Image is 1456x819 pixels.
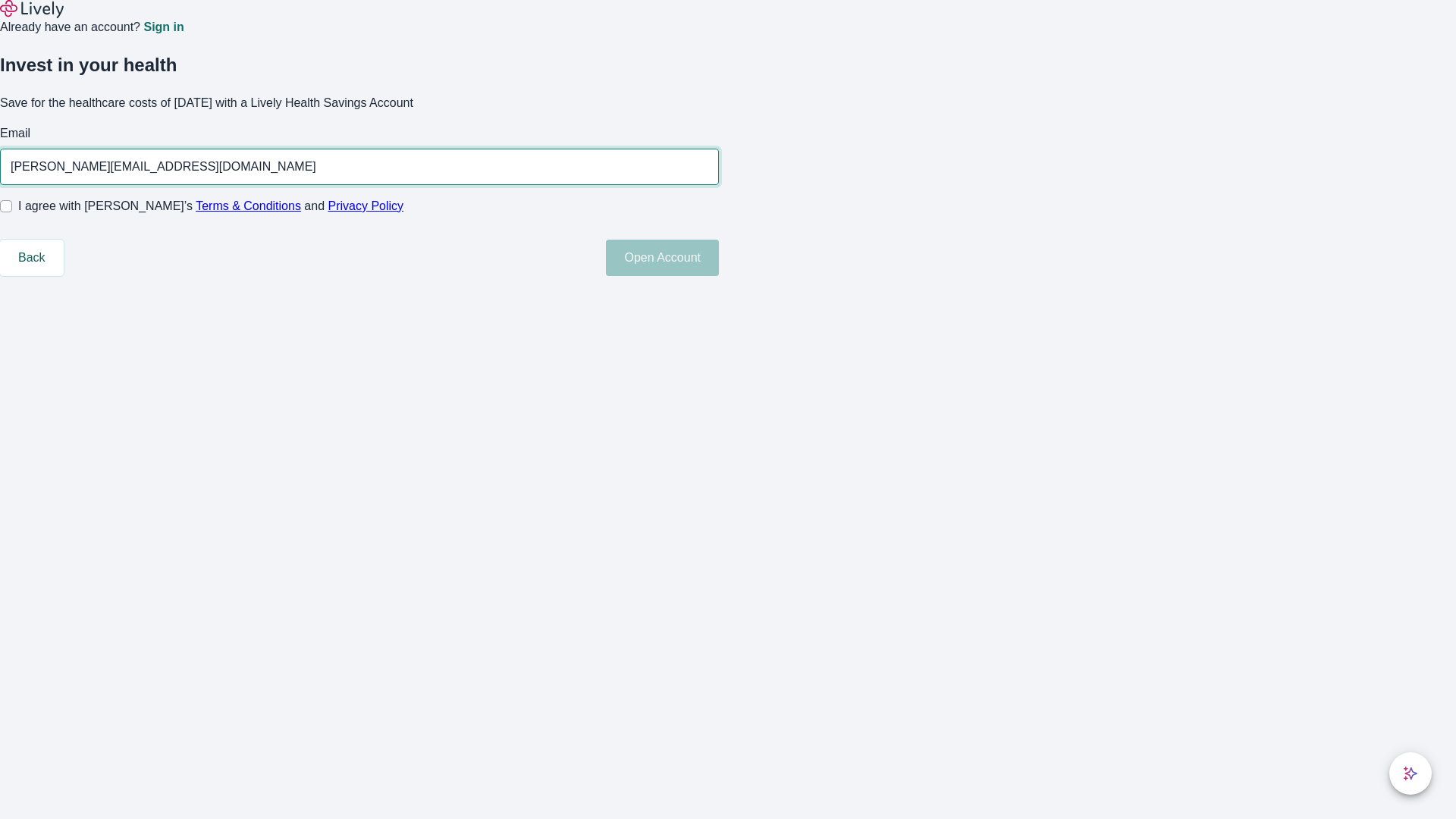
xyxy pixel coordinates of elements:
a: Privacy Policy [328,199,404,212]
button: chat [1389,752,1432,795]
span: I agree with [PERSON_NAME]’s and [18,197,403,215]
svg: Lively AI Assistant [1403,766,1418,781]
a: Terms & Conditions [196,199,301,212]
a: Sign in [143,21,184,33]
